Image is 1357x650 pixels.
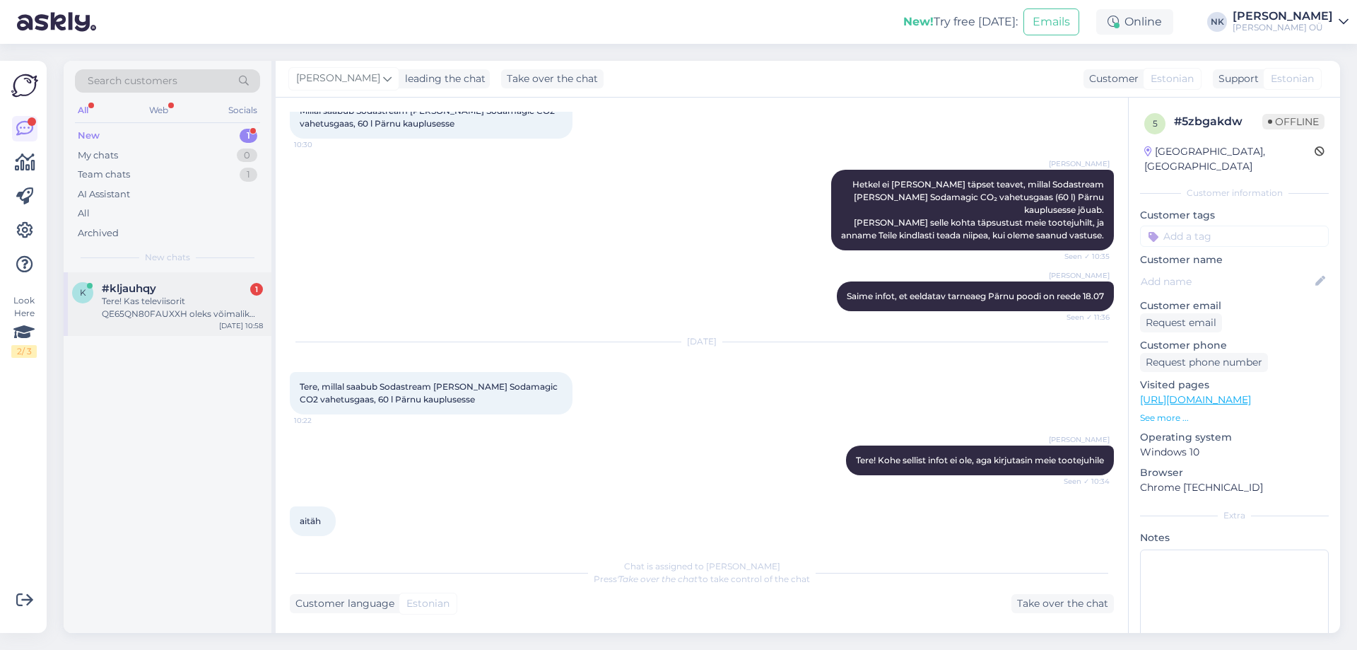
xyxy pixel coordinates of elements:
[88,74,177,88] span: Search customers
[1144,144,1315,174] div: [GEOGRAPHIC_DATA], [GEOGRAPHIC_DATA]
[1140,480,1329,495] p: Chrome [TECHNICAL_ID]
[1140,393,1251,406] a: [URL][DOMAIN_NAME]
[294,139,347,150] span: 10:30
[296,71,380,86] span: [PERSON_NAME]
[1049,270,1110,281] span: [PERSON_NAME]
[80,287,86,298] span: k
[75,101,91,120] div: All
[237,149,257,163] div: 0
[856,455,1104,465] span: Tere! Kohe sellist infot ei ole, aga kirjutasin meie tootejuhile
[219,320,263,331] div: [DATE] 10:58
[146,101,171,120] div: Web
[1207,12,1227,32] div: NK
[1140,530,1329,545] p: Notes
[11,294,37,358] div: Look Here
[1233,11,1349,33] a: [PERSON_NAME][PERSON_NAME] OÜ
[1057,312,1110,323] span: Seen ✓ 11:36
[841,179,1106,240] span: Hetkel ei [PERSON_NAME] täpset teavet, millal Sodastream [PERSON_NAME] Sodamagic CO₂ vahetusgaas ...
[78,226,119,240] div: Archived
[294,537,347,547] span: 10:44
[240,168,257,182] div: 1
[240,129,257,143] div: 1
[102,295,263,320] div: Tere! Kas televiisorit QE65QN80FAUXXH oleks võimalik osta ka [PERSON_NAME] kaasneva kingituseta s...
[145,251,190,264] span: New chats
[294,415,347,426] span: 10:22
[225,101,260,120] div: Socials
[78,149,118,163] div: My chats
[1213,71,1259,86] div: Support
[1233,22,1333,33] div: [PERSON_NAME] OÜ
[1140,465,1329,480] p: Browser
[1140,353,1268,372] div: Request phone number
[1140,430,1329,445] p: Operating system
[1057,476,1110,487] span: Seen ✓ 10:34
[1153,118,1158,129] span: 5
[1140,313,1222,332] div: Request email
[290,335,1114,348] div: [DATE]
[501,69,604,88] div: Take over the chat
[1140,208,1329,223] p: Customer tags
[78,129,100,143] div: New
[1262,114,1324,129] span: Offline
[1141,274,1312,289] input: Add name
[617,574,699,584] i: 'Take over the chat'
[300,381,560,405] span: Tere, millal saabub Sodastream [PERSON_NAME] Sodamagic CO2 vahetusgaas, 60 l Pärnu kauplusesse
[399,71,486,86] div: leading the chat
[1049,434,1110,445] span: [PERSON_NAME]
[903,15,934,28] b: New!
[78,207,90,221] div: All
[78,168,130,182] div: Team chats
[1140,445,1329,460] p: Windows 10
[1140,412,1329,424] p: See more ...
[1083,71,1139,86] div: Customer
[903,13,1018,30] div: Try free [DATE]:
[1174,113,1262,130] div: # 5zbgakdw
[1057,251,1110,262] span: Seen ✓ 10:35
[290,596,394,611] div: Customer language
[847,291,1104,301] span: Saime infot, et eeldatav tarneaeg Pärnu poodi on reede 18.07
[1049,158,1110,169] span: [PERSON_NAME]
[1140,187,1329,199] div: Customer information
[1233,11,1333,22] div: [PERSON_NAME]
[102,282,156,295] span: #kljauhqy
[1023,8,1079,35] button: Emails
[406,596,450,611] span: Estonian
[624,561,780,571] span: Chat is assigned to [PERSON_NAME]
[1011,594,1114,613] div: Take over the chat
[300,516,321,526] span: aitäh
[1140,378,1329,393] p: Visited pages
[1096,9,1173,35] div: Online
[11,345,37,358] div: 2 / 3
[1140,509,1329,522] div: Extra
[250,283,263,296] div: 1
[1140,253,1329,267] p: Customer name
[1140,298,1329,313] p: Customer email
[594,574,810,584] span: Press to take control of the chat
[1151,71,1194,86] span: Estonian
[1140,226,1329,247] input: Add a tag
[11,72,38,99] img: Askly Logo
[1271,71,1314,86] span: Estonian
[1140,338,1329,353] p: Customer phone
[78,187,130,202] div: AI Assistant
